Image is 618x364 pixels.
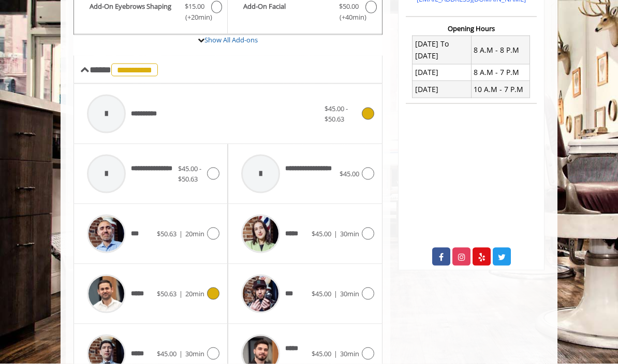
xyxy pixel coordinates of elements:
[340,169,359,178] span: $45.00
[312,349,331,358] span: $45.00
[79,1,222,25] label: Add-On Eyebrows Shaping
[325,104,348,124] span: $45.00 - $50.63
[471,36,529,64] td: 8 A.M - 8 P.M
[185,289,204,298] span: 20min
[339,1,359,12] span: $50.00
[157,289,176,298] span: $50.63
[334,229,337,238] span: |
[413,64,471,81] td: [DATE]
[90,1,178,23] b: Add-On Eyebrows Shaping
[157,349,176,358] span: $45.00
[413,36,471,64] td: [DATE] To [DATE]
[183,12,206,23] span: (+20min )
[406,25,537,32] h3: Opening Hours
[340,289,359,298] span: 30min
[178,164,201,184] span: $45.00 - $50.63
[233,1,376,25] label: Add-On Facial
[334,289,337,298] span: |
[413,81,471,98] td: [DATE]
[185,229,204,238] span: 20min
[340,229,359,238] span: 30min
[243,1,332,23] b: Add-On Facial
[179,289,183,298] span: |
[471,64,529,81] td: 8 A.M - 7 P.M
[204,35,258,44] a: Show All Add-ons
[179,229,183,238] span: |
[312,289,331,298] span: $45.00
[179,349,183,358] span: |
[185,349,204,358] span: 30min
[157,229,176,238] span: $50.63
[185,1,204,12] span: $15.00
[334,349,337,358] span: |
[312,229,331,238] span: $45.00
[471,81,529,98] td: 10 A.M - 7 P.M
[340,349,359,358] span: 30min
[337,12,360,23] span: (+40min )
